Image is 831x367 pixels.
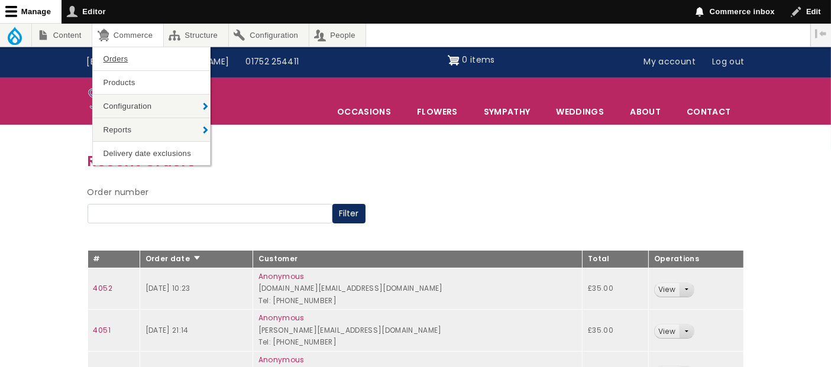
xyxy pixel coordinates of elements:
a: View [655,324,679,338]
th: # [88,251,140,268]
a: View [655,283,679,297]
a: Commerce [92,24,163,47]
td: [DOMAIN_NAME][EMAIL_ADDRESS][DOMAIN_NAME] Tel: [PHONE_NUMBER] [253,268,582,310]
a: Sympathy [471,99,543,124]
th: Operations [648,251,743,268]
span: 0 items [462,54,494,66]
button: Filter [332,204,366,224]
a: Order date [145,254,202,264]
a: Orders [93,47,210,70]
a: Content [32,24,92,47]
th: Customer [253,251,582,268]
a: Flowers [405,99,470,124]
span: Weddings [544,99,616,124]
span: Occasions [325,99,403,124]
a: Anonymous [258,271,305,281]
a: Reports [93,118,210,141]
td: £35.00 [583,310,649,352]
a: About [617,99,673,124]
a: [EMAIL_ADDRESS][DOMAIN_NAME] [79,51,238,73]
a: 4051 [93,325,111,335]
a: Contact [674,99,743,124]
a: My account [636,51,704,73]
td: £35.00 [583,268,649,310]
a: Configuration [229,24,309,47]
a: Anonymous [258,313,305,323]
th: Total [583,251,649,268]
label: Order number [88,186,149,200]
a: Configuration [93,95,210,118]
img: Home [88,80,148,122]
a: Structure [164,24,228,47]
a: People [309,24,366,47]
a: Log out [704,51,752,73]
a: 4052 [93,283,112,293]
img: Shopping cart [448,51,460,70]
time: [DATE] 21:14 [145,325,189,335]
a: Shopping cart 0 items [448,51,495,70]
button: Vertical orientation [811,24,831,44]
a: Anonymous [258,355,305,365]
time: [DATE] 10:23 [145,283,190,293]
a: Products [93,71,210,94]
td: [PERSON_NAME][EMAIL_ADDRESS][DOMAIN_NAME] Tel: [PHONE_NUMBER] [253,310,582,352]
h3: Recent Orders [88,150,744,173]
a: 01752 254411 [237,51,307,73]
a: Delivery date exclusions [93,142,210,165]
